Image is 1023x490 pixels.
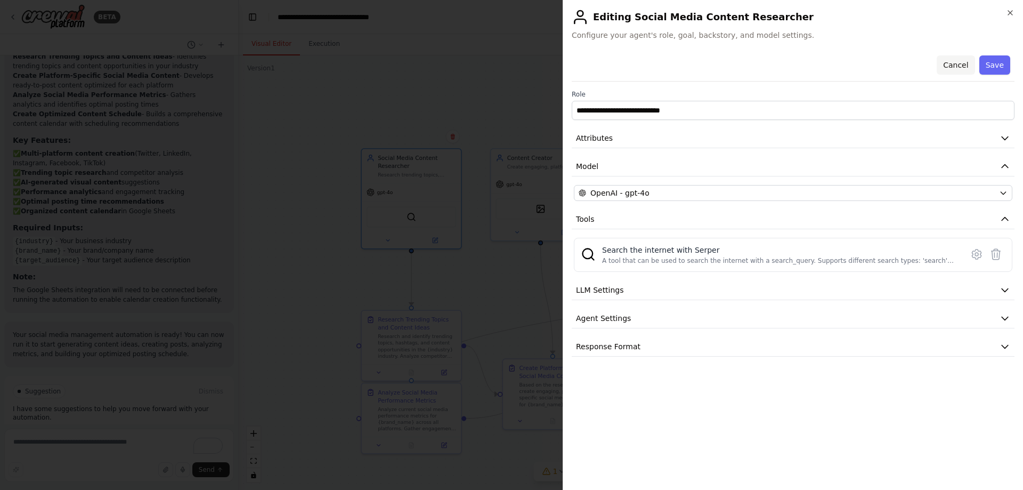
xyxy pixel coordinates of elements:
[602,256,956,265] div: A tool that can be used to search the internet with a search_query. Supports different search typ...
[572,309,1014,328] button: Agent Settings
[967,245,986,264] button: Configure tool
[572,157,1014,176] button: Model
[574,185,1012,201] button: OpenAI - gpt-4o
[576,313,631,324] span: Agent Settings
[572,280,1014,300] button: LLM Settings
[572,210,1014,229] button: Tools
[576,161,598,172] span: Model
[572,9,1014,26] h2: Editing Social Media Content Researcher
[576,133,613,143] span: Attributes
[986,245,1005,264] button: Delete tool
[572,90,1014,99] label: Role
[576,214,595,224] span: Tools
[576,285,624,295] span: LLM Settings
[602,245,956,255] div: Search the internet with Serper
[572,337,1014,357] button: Response Format
[581,247,596,262] img: SerperDevTool
[590,188,649,198] span: OpenAI - gpt-4o
[572,30,1014,41] span: Configure your agent's role, goal, backstory, and model settings.
[979,55,1010,75] button: Save
[937,55,975,75] button: Cancel
[572,128,1014,148] button: Attributes
[576,341,640,352] span: Response Format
